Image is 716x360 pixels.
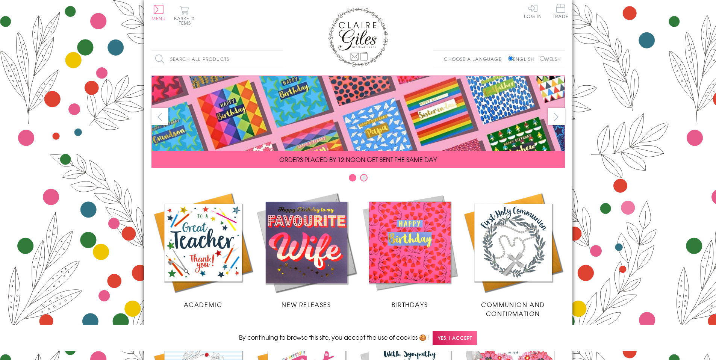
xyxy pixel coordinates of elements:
[524,4,542,18] a: Log In
[444,56,507,62] p: Choose a language:
[553,4,569,18] span: Trade
[540,56,545,61] input: Welsh
[151,108,168,125] button: prev
[553,4,569,20] a: Trade
[540,56,561,62] label: Welsh
[151,5,166,21] button: Menu
[151,174,565,185] div: Carousel Pagination
[282,300,331,309] span: New Releases
[462,191,565,318] a: Communion and Confirmation
[184,300,223,309] span: Academic
[151,51,283,68] input: Search all products
[481,300,545,318] span: Communion and Confirmation
[276,51,283,68] input: Search
[360,174,368,182] button: Carousel Page 2
[433,331,477,345] span: Yes, I accept
[349,174,356,182] button: Carousel Page 1 (Current Slide)
[255,191,358,309] a: New Releases
[151,15,166,22] span: Menu
[151,191,255,309] a: Academic
[177,15,195,26] span: 0 items
[548,108,565,125] button: next
[508,56,538,62] label: English
[174,6,195,25] button: Basket0 items
[279,155,437,164] span: ORDERS PLACED BY 12 NOON GET SENT THE SAME DAY
[508,56,513,61] input: English
[328,8,388,67] img: Claire Giles Greetings Cards
[392,300,428,309] span: Birthdays
[358,191,462,309] a: Birthdays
